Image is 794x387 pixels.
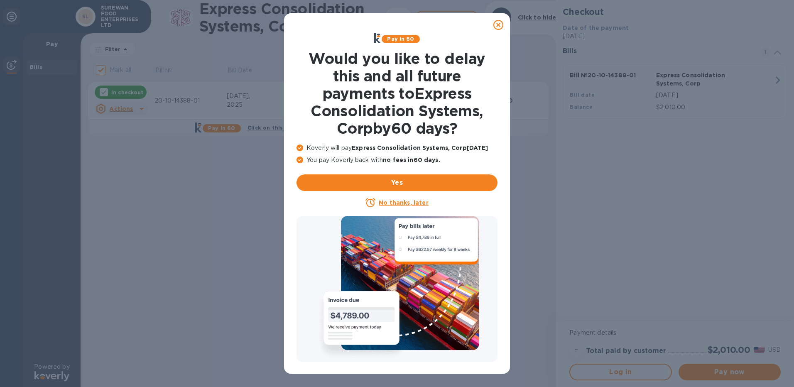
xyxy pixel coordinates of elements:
h1: Would you like to delay this and all future payments to Express Consolidation Systems, Corp by 60... [297,50,497,137]
button: Yes [297,174,497,191]
p: You pay Koverly back with [297,156,497,164]
b: Pay in 60 [387,36,414,42]
b: Express Consolidation Systems, Corp [DATE] [352,145,488,151]
b: no fees in 60 days . [383,157,440,163]
u: No thanks, later [379,199,428,206]
p: Koverly will pay [297,144,497,152]
span: Yes [303,178,491,188]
